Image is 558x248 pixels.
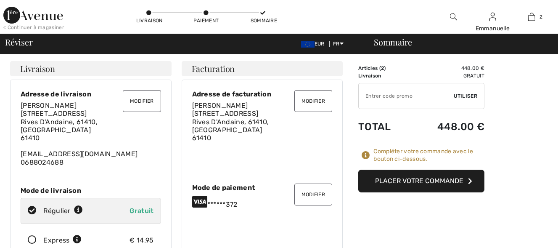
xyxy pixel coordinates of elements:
div: Sommaire [364,38,553,46]
div: € 14.95 [130,235,153,245]
div: Emmanuelle [473,24,512,33]
a: 2 [513,12,551,22]
div: Livraison [136,17,161,24]
td: Gratuit [410,72,484,80]
img: Euro [301,41,315,48]
div: [EMAIL_ADDRESS][DOMAIN_NAME] 0688024688 [21,101,161,166]
input: Code promo [359,83,454,109]
span: 2 [539,13,542,21]
td: Articles ( ) [358,64,410,72]
span: Livraison [20,64,55,73]
img: Mon panier [528,12,535,22]
button: Modifier [294,184,332,205]
div: Adresse de livraison [21,90,161,98]
span: Utiliser [454,92,477,100]
div: < Continuer à magasiner [3,24,64,31]
div: Compléter votre commande avec le bouton ci-dessous. [373,148,484,163]
div: Mode de livraison [21,187,161,195]
div: Régulier [43,206,83,216]
div: Mode de paiement [192,184,333,192]
span: [STREET_ADDRESS] Rives D'Andaine, 61410, [GEOGRAPHIC_DATA] 61410 [192,109,269,142]
div: Express [43,235,82,245]
img: Mes infos [489,12,496,22]
td: 448.00 € [410,64,484,72]
span: EUR [301,41,328,47]
span: Gratuit [130,207,153,215]
span: [PERSON_NAME] [192,101,248,109]
span: [PERSON_NAME] [21,101,77,109]
button: Placer votre commande [358,170,484,192]
td: Livraison [358,72,410,80]
span: Facturation [192,64,235,73]
span: [STREET_ADDRESS] Rives D'Andaine, 61410, [GEOGRAPHIC_DATA] 61410 [21,109,98,142]
td: Total [358,112,410,141]
div: Adresse de facturation [192,90,333,98]
div: Paiement [193,17,219,24]
span: 2 [381,65,384,71]
td: 448.00 € [410,112,484,141]
a: Se connecter [489,13,496,21]
button: Modifier [294,90,332,112]
span: Réviser [5,38,32,46]
button: Modifier [123,90,161,112]
img: 1ère Avenue [3,7,63,24]
span: FR [333,41,344,47]
div: Sommaire [251,17,276,24]
img: recherche [450,12,457,22]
